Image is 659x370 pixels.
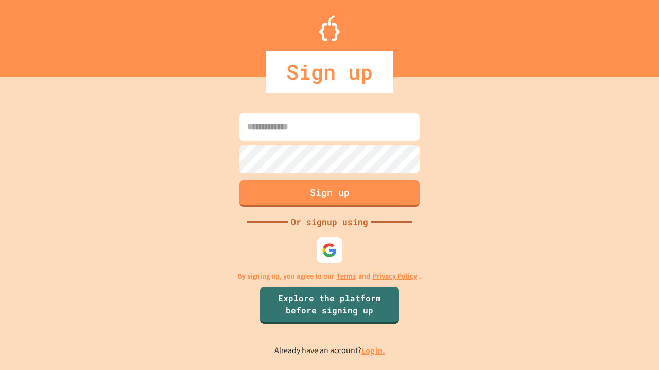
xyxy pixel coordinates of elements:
[266,51,393,92] div: Sign up
[274,344,385,357] p: Already have an account?
[373,271,417,282] a: Privacy Policy
[238,271,422,282] p: By signing up, you agree to our and .
[260,287,399,324] a: Explore the platform before signing up
[239,180,420,207] button: Sign up
[322,243,337,258] img: google-icon.svg
[361,345,385,356] a: Log in.
[288,216,371,228] div: Or signup using
[337,271,356,282] a: Terms
[319,15,340,41] img: Logo.svg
